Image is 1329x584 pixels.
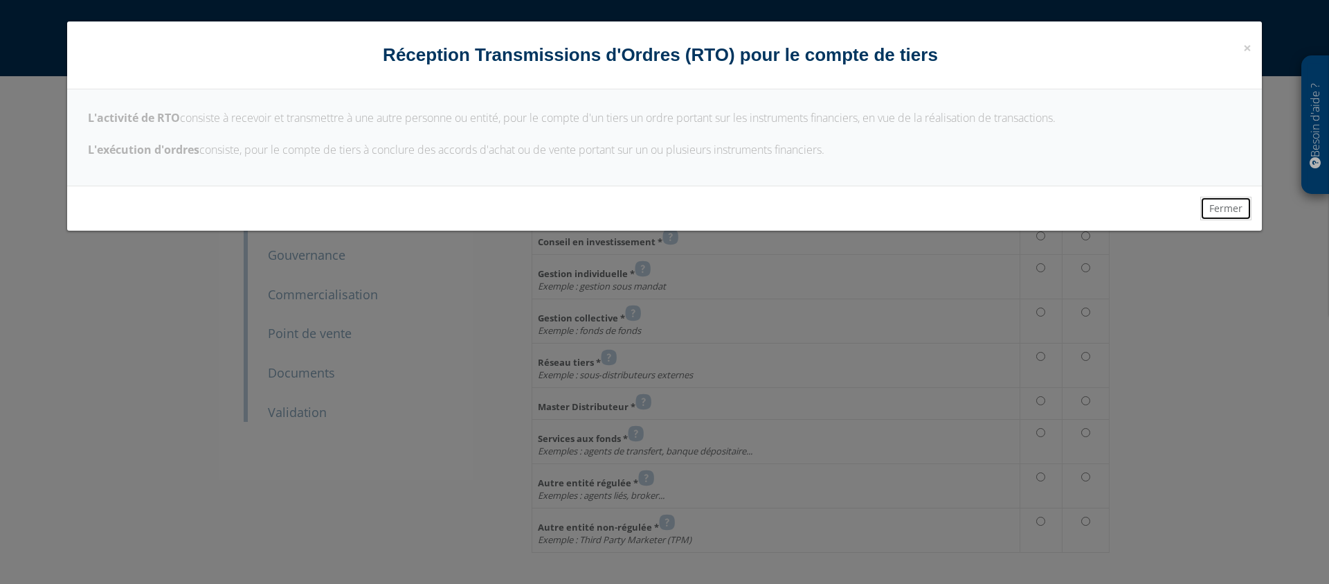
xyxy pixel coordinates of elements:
button: Fermer [1200,197,1251,220]
span: × [1243,38,1251,57]
strong: L'exécution d'ordres [88,142,199,157]
p: consiste à recevoir et transmettre à une autre personne ou entité, pour le compte d'un tiers un o... [88,110,1241,158]
h4: Réception Transmissions d'Ordres (RTO) pour le compte de tiers [78,42,1251,68]
strong: L'activité de RTO [88,110,180,125]
p: Besoin d'aide ? [1308,63,1323,188]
